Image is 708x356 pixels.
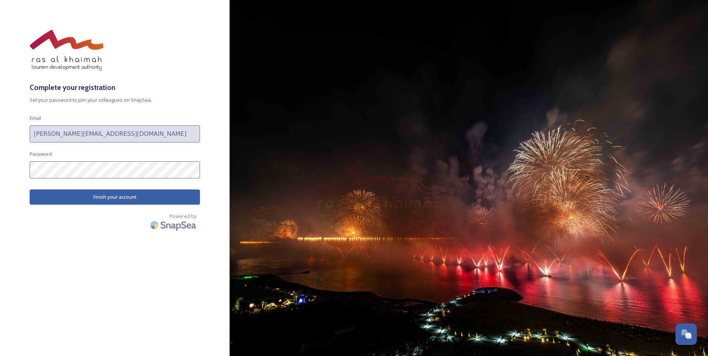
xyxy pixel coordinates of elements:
[30,151,52,158] span: Password
[30,82,200,93] h3: Complete your registration
[30,189,200,205] button: Finish your account
[30,97,200,104] span: Set your password to join your colleagues on SnapSea.
[30,115,41,122] span: Email
[30,30,104,71] img: raktda_eng_new-stacked-logo_rgb.png
[170,213,196,220] span: Powered by
[675,323,697,345] button: Open Chat
[148,216,200,234] img: SnapSea Logo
